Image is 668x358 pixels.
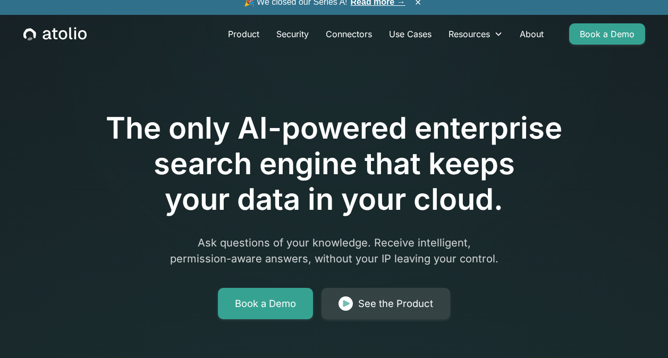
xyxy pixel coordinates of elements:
a: Connectors [317,23,380,45]
a: About [511,23,552,45]
h1: The only AI-powered enterprise search engine that keeps your data in your cloud. [62,110,606,218]
a: Book a Demo [218,288,313,320]
div: See the Product [358,296,433,311]
a: Security [268,23,317,45]
a: Book a Demo [569,23,645,45]
a: Use Cases [380,23,440,45]
a: Product [219,23,268,45]
div: Resources [440,23,511,45]
p: Ask questions of your knowledge. Receive intelligent, permission-aware answers, without your IP l... [130,235,538,267]
a: See the Product [322,288,450,320]
a: home [23,27,87,41]
div: Resources [449,28,490,40]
